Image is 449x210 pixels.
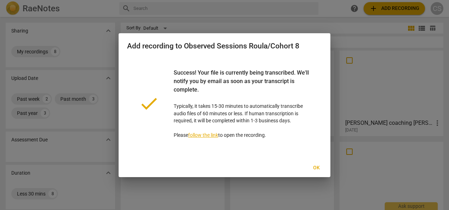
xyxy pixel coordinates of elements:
h2: Add recording to Observed Sessions Roula/Cohort 8 [127,42,322,51]
span: done [138,93,160,114]
div: Success! Your file is currently being transcribed. We'll notify you by email as soon as your tran... [174,69,311,103]
span: Ok [311,164,322,171]
button: Ok [305,162,328,174]
a: follow the link [188,132,218,138]
p: Typically, it takes 15-30 minutes to automatically transcribe audio files of 60 minutes or less. ... [174,69,311,139]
